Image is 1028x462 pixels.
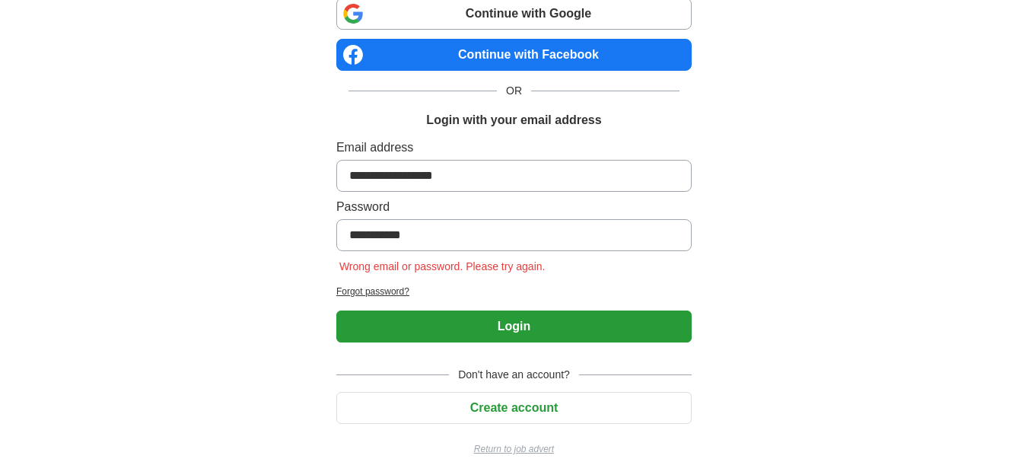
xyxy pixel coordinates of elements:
a: Return to job advert [336,442,692,456]
label: Password [336,198,692,216]
a: Continue with Facebook [336,39,692,71]
button: Create account [336,392,692,424]
h1: Login with your email address [426,111,601,129]
span: Don't have an account? [449,367,579,383]
a: Create account [336,401,692,414]
span: OR [497,83,531,99]
span: Wrong email or password. Please try again. [336,260,549,272]
button: Login [336,311,692,343]
a: Forgot password? [336,285,692,298]
label: Email address [336,139,692,157]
